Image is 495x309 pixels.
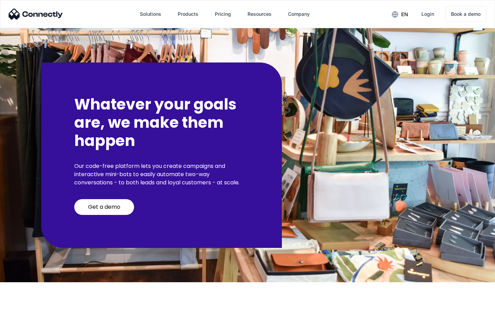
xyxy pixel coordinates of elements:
[74,95,249,150] h2: Whatever your goals are, we make them happen
[401,10,408,19] div: en
[247,9,272,19] div: Resources
[178,9,198,19] div: Products
[445,6,486,22] a: Book a demo
[88,204,120,210] div: Get a demo
[288,9,310,19] div: Company
[416,6,440,22] a: Login
[7,297,41,307] aside: Language selected: English
[74,162,249,187] p: Our code-free platform lets you create campaigns and interactive mini-bots to easily automate two...
[74,199,134,215] a: Get a demo
[140,9,161,19] div: Solutions
[14,297,41,307] ul: Language list
[421,9,434,19] div: Login
[9,9,63,20] img: Connectly Logo
[209,6,236,22] a: Pricing
[215,9,231,19] div: Pricing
